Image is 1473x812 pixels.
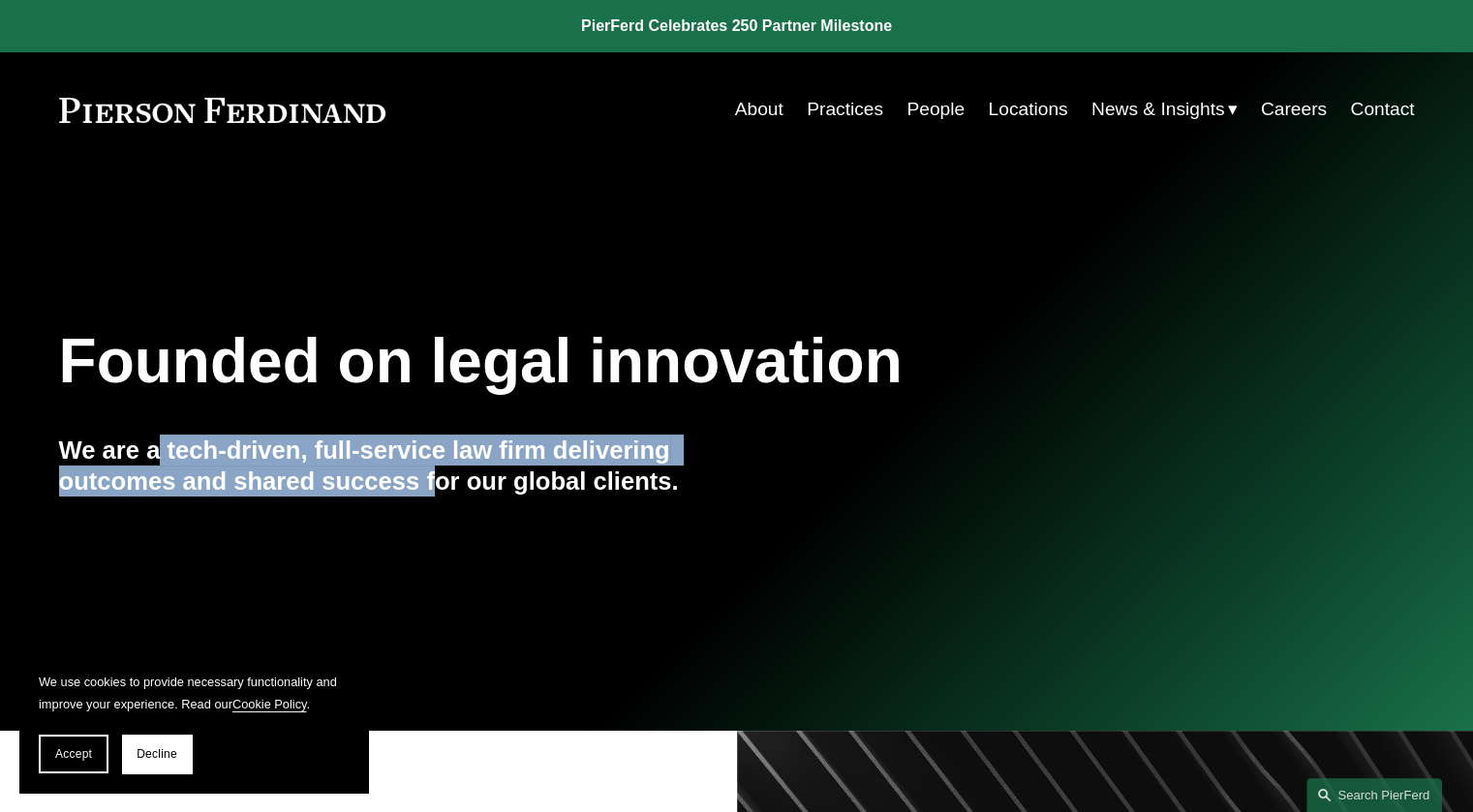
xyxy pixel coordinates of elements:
a: Contact [1350,91,1414,128]
h4: We are a tech-driven, full-service law firm delivering outcomes and shared success for our global... [59,435,737,497]
span: Accept [55,747,92,761]
span: Decline [137,747,177,761]
a: Locations [988,91,1067,128]
a: Practices [807,91,883,128]
span: News & Insights [1091,93,1225,127]
a: Cookie Policy [232,697,307,711]
a: Careers [1261,91,1327,128]
section: Cookie banner [19,651,368,793]
a: People [906,91,965,128]
h1: Founded on legal innovation [59,326,1189,397]
a: Search this site [1306,778,1442,812]
a: About [735,91,783,128]
button: Accept [39,735,108,773]
button: Decline [122,735,192,773]
p: We use cookies to provide necessary functionality and improve your experience. Read our . [39,671,349,715]
a: folder dropdown [1091,91,1238,128]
